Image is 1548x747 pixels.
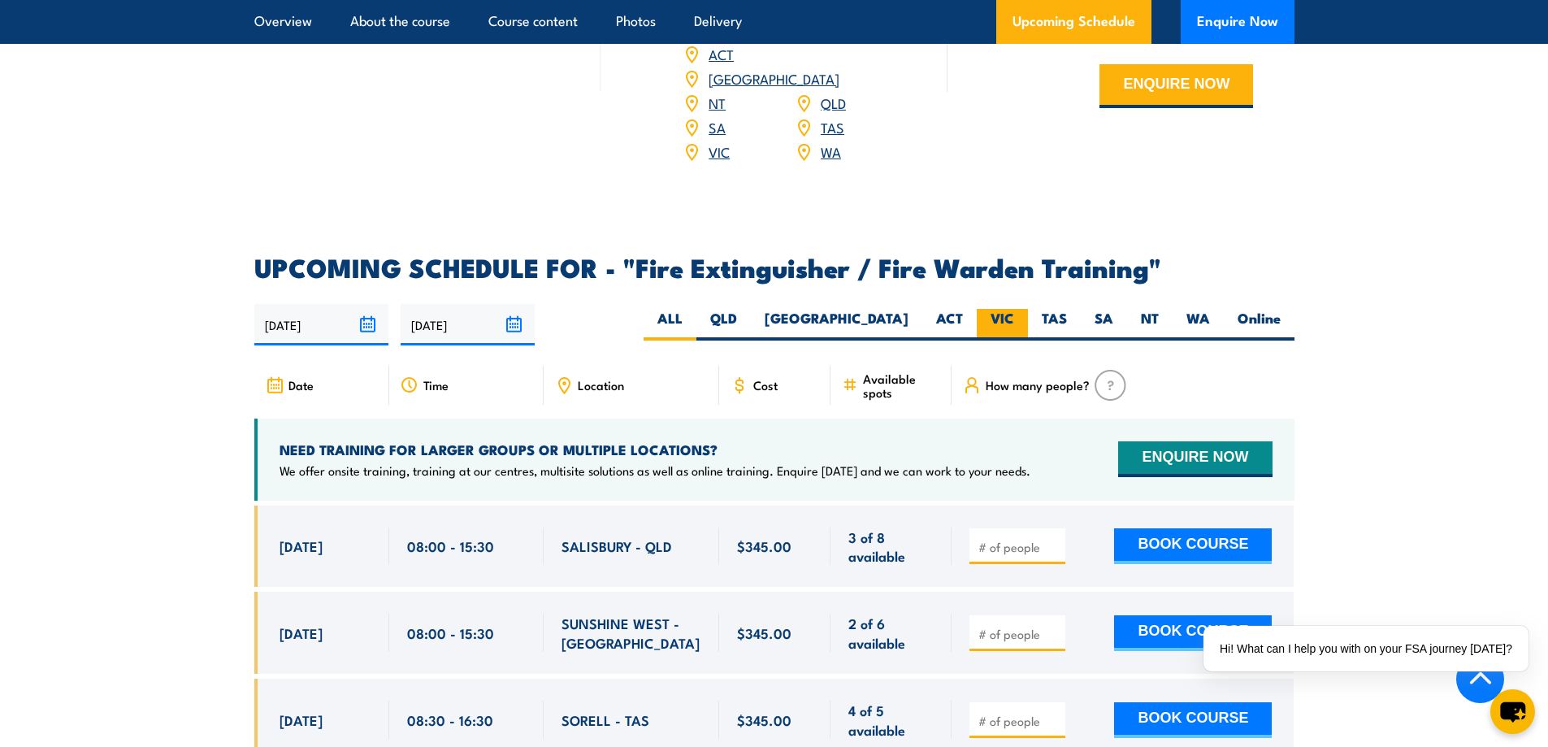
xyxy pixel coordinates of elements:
[848,614,934,652] span: 2 of 6 available
[254,255,1294,278] h2: UPCOMING SCHEDULE FOR - "Fire Extinguisher / Fire Warden Training"
[737,710,791,729] span: $345.00
[821,141,841,161] a: WA
[753,378,778,392] span: Cost
[1114,528,1272,564] button: BOOK COURSE
[1028,309,1081,341] label: TAS
[1127,309,1173,341] label: NT
[821,117,844,137] a: TAS
[848,701,934,739] span: 4 of 5 available
[1099,64,1253,108] button: ENQUIRE NOW
[821,93,846,112] a: QLD
[1173,309,1224,341] label: WA
[407,710,493,729] span: 08:30 - 16:30
[280,710,323,729] span: [DATE]
[407,536,494,555] span: 08:00 - 15:30
[696,309,751,341] label: QLD
[977,309,1028,341] label: VIC
[280,463,1030,479] p: We offer onsite training, training at our centres, multisite solutions as well as online training...
[1081,309,1127,341] label: SA
[578,378,624,392] span: Location
[737,536,791,555] span: $345.00
[280,536,323,555] span: [DATE]
[737,623,791,642] span: $345.00
[1118,441,1272,477] button: ENQUIRE NOW
[848,528,934,566] span: 3 of 8 available
[562,536,672,555] span: SALISBURY - QLD
[1224,309,1294,341] label: Online
[709,93,726,112] a: NT
[254,304,388,345] input: From date
[978,713,1060,729] input: # of people
[1490,689,1535,734] button: chat-button
[1203,626,1528,671] div: Hi! What can I help you with on your FSA journey [DATE]?
[863,371,940,399] span: Available spots
[562,710,649,729] span: SORELL - TAS
[644,309,696,341] label: ALL
[922,309,977,341] label: ACT
[709,141,730,161] a: VIC
[709,44,734,63] a: ACT
[280,441,1030,458] h4: NEED TRAINING FOR LARGER GROUPS OR MULTIPLE LOCATIONS?
[288,378,314,392] span: Date
[978,539,1060,555] input: # of people
[709,68,839,88] a: [GEOGRAPHIC_DATA]
[986,378,1090,392] span: How many people?
[1114,615,1272,651] button: BOOK COURSE
[280,623,323,642] span: [DATE]
[407,623,494,642] span: 08:00 - 15:30
[978,626,1060,642] input: # of people
[562,614,701,652] span: SUNSHINE WEST - [GEOGRAPHIC_DATA]
[1114,702,1272,738] button: BOOK COURSE
[751,309,922,341] label: [GEOGRAPHIC_DATA]
[709,117,726,137] a: SA
[423,378,449,392] span: Time
[401,304,535,345] input: To date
